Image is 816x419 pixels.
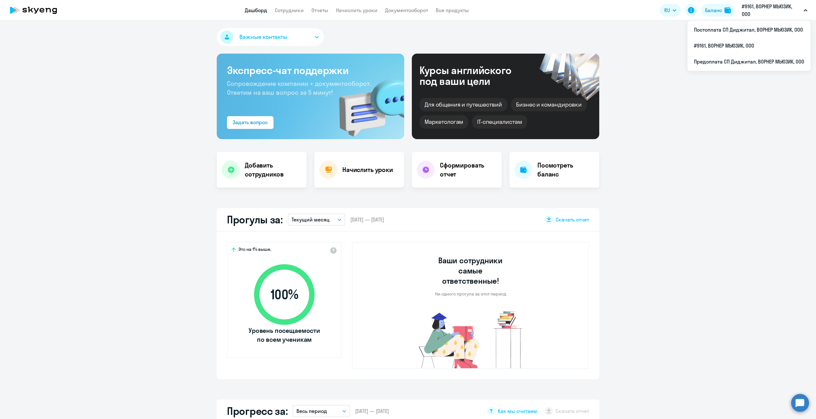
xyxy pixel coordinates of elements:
[217,28,324,46] button: Важные контакты
[227,64,394,77] h3: Экспресс-чат поддержки
[742,3,801,18] p: #9161, ВОРНЕР МЬЮЗИК, ООО
[511,98,587,111] div: Бизнес и командировки
[556,216,589,223] span: Скачать отчет
[725,7,731,13] img: balance
[245,161,302,179] h4: Добавить сотрудников
[419,115,468,129] div: Маркетологам
[248,326,321,344] span: Уровень посещаемости по всем ученикам
[245,7,267,13] a: Дашборд
[288,213,345,226] button: Текущий месяц
[292,216,330,223] p: Текущий месяц
[407,310,535,368] img: no-truants
[227,405,288,417] h2: Прогресс за:
[238,246,271,254] span: Это на 1% выше,
[336,7,377,13] a: Начислить уроки
[660,4,681,17] button: RU
[419,65,528,86] div: Курсы английского под ваши цели
[430,255,512,286] h3: Ваши сотрудники самые ответственные!
[705,6,722,14] div: Баланс
[227,213,283,226] h2: Прогулы за:
[436,7,469,13] a: Все продукты
[739,3,811,18] button: #9161, ВОРНЕР МЬЮЗИК, ООО
[293,405,350,417] button: Весь период
[537,161,594,179] h4: Посмотреть баланс
[330,67,404,139] img: bg-img
[701,4,735,17] button: Балансbalance
[688,20,811,71] ul: RU
[498,408,537,415] span: Как мы считаем
[296,407,327,415] p: Весь период
[311,7,328,13] a: Отчеты
[248,287,321,302] span: 100 %
[227,79,371,96] span: Сопровождение компании + документооборот. Ответим на ваш вопрос за 5 минут!
[435,291,506,297] p: Ни одного прогула за этот период
[385,7,428,13] a: Документооборот
[664,6,670,14] span: RU
[239,33,287,41] span: Важные контакты
[275,7,304,13] a: Сотрудники
[355,408,389,415] span: [DATE] — [DATE]
[350,216,384,223] span: [DATE] — [DATE]
[233,118,268,126] div: Задать вопрос
[227,116,273,129] button: Задать вопрос
[419,98,507,111] div: Для общения и путешествий
[440,161,497,179] h4: Сформировать отчет
[472,115,527,129] div: IT-специалистам
[342,165,393,174] h4: Начислить уроки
